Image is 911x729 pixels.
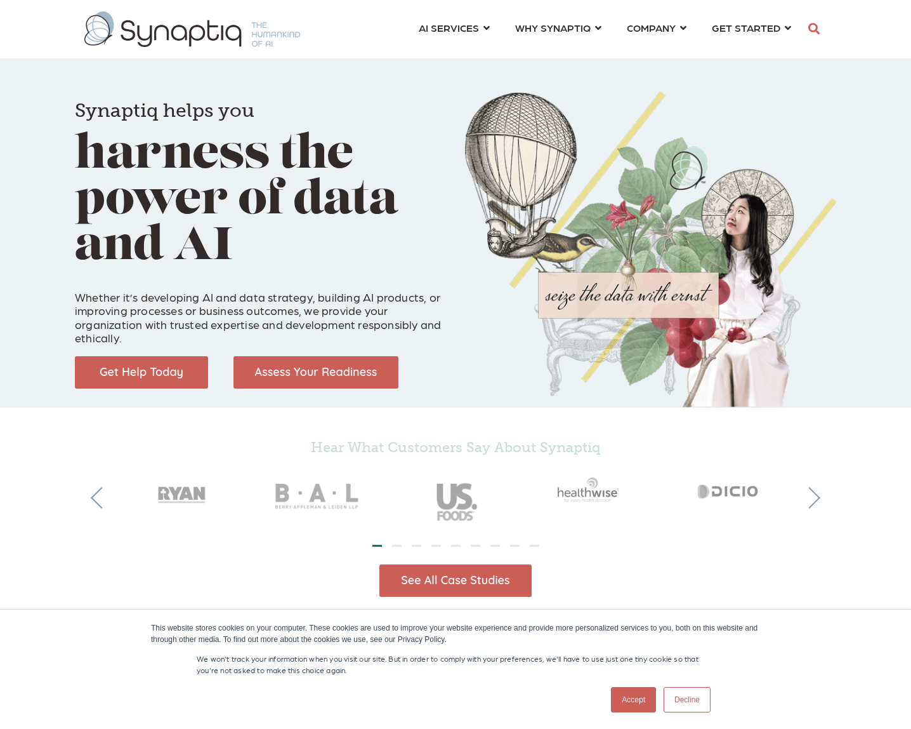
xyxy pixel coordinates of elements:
li: Page dot 6 [471,545,480,547]
img: RyanCompanies_gray50_2 [113,462,250,518]
a: COMPANY [627,16,686,39]
span: AI SERVICES [419,19,479,36]
span: WHY SYNAPTIQ [515,19,591,36]
a: GET STARTED [712,16,791,39]
h1: harness the power of data and AI [75,83,446,271]
a: Decline [664,687,711,712]
li: Page dot 5 [451,545,461,547]
img: Healthwise_gray50 [524,462,661,518]
li: Page dot 8 [510,545,520,547]
span: Synaptiq helps you [75,99,254,122]
img: synaptiq logo-1 [84,11,300,47]
img: Collage of girl, balloon, bird, and butterfly, with seize the data with ernst text [465,91,836,408]
li: Page dot 7 [490,545,500,547]
li: Page dot 2 [392,545,402,547]
img: USFoods_gray50 [387,462,524,533]
span: COMPANY [627,19,676,36]
nav: menu [406,6,804,52]
img: See All Case Studies [379,565,532,597]
a: Accept [611,687,656,712]
img: Dicio [661,462,798,518]
img: Assess Your Readiness [233,356,398,389]
img: Get Help Today [75,356,208,389]
span: GET STARTED [712,19,780,36]
a: WHY SYNAPTIQ [515,16,601,39]
div: This website stores cookies on your computer. These cookies are used to improve your website expe... [151,622,760,645]
a: AI SERVICES [419,16,490,39]
button: Next [799,487,820,509]
h5: Hear What Customers Say About Synaptiq [113,439,798,456]
li: Page dot 4 [431,545,441,547]
img: BAL_gray50 [250,462,387,533]
button: Previous [91,487,112,509]
p: We won't track your information when you visit our site. But in order to comply with your prefere... [197,653,714,676]
li: Page dot 9 [530,545,539,547]
li: Page dot 1 [372,545,382,547]
li: Page dot 3 [412,545,421,547]
p: Whether it’s developing AI and data strategy, building AI products, or improving processes or bus... [75,276,446,345]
